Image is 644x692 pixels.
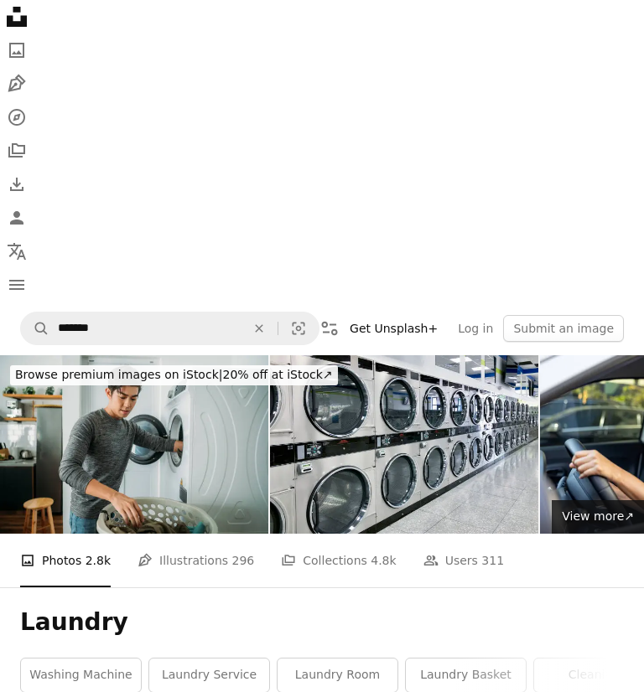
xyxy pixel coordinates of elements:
[406,658,526,692] a: laundry basket
[241,312,278,344] button: Clear
[371,551,396,570] span: 4.8k
[278,658,397,692] a: laundry room
[21,312,49,344] button: Search Unsplash
[503,315,624,342] button: Submit an image
[232,551,255,570] span: 296
[20,312,319,345] form: Find visuals sitewide
[10,365,338,385] div: 20% off at iStock ↗
[448,315,503,342] a: Log in
[20,607,624,638] h1: Laundry
[270,355,538,534] img: Commercial laundry, washing clothes dryers
[21,658,141,692] a: washing machine
[278,312,319,344] button: Visual search
[138,534,254,587] a: Illustrations 296
[562,509,634,523] span: View more ↗
[281,534,396,587] a: Collections 4.8k
[423,534,504,587] a: Users 311
[552,500,644,534] a: View more↗
[15,368,222,381] span: Browse premium images on iStock |
[313,312,346,345] button: Filters
[481,551,504,570] span: 311
[340,315,448,342] a: Get Unsplash+
[149,658,269,692] a: laundry service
